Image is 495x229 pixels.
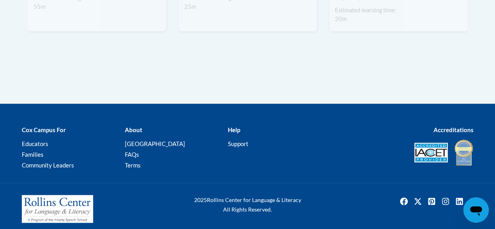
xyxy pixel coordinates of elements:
img: Facebook icon [398,195,410,208]
a: Terms [124,161,140,168]
a: Facebook Group [467,195,480,208]
img: Twitter icon [411,195,424,208]
a: Families [22,150,44,158]
a: Community Leaders [22,161,74,168]
b: Help [227,126,240,133]
img: IDA® Accredited [454,139,474,166]
a: FAQs [124,150,139,158]
img: Instagram icon [439,195,452,208]
a: Instagram [439,195,452,208]
a: Twitter [411,195,424,208]
a: Facebook [398,195,410,208]
a: Pinterest [425,195,438,208]
a: Support [227,140,248,147]
span: 2025 [194,196,207,203]
img: Pinterest icon [425,195,438,208]
div: Estimated learning time: [335,6,462,15]
div: Rollins Center for Language & Literacy All Rights Reserved. [170,195,325,214]
a: [GEOGRAPHIC_DATA] [124,140,185,147]
img: Rollins Center for Language & Literacy - A Program of the Atlanta Speech School [22,195,93,223]
span: 55m [34,3,46,10]
a: Linkedin [453,195,466,208]
span: 20m [335,15,347,22]
b: Cox Campus For [22,126,66,133]
a: Educators [22,140,48,147]
img: Accredited IACET® Provider [414,142,448,162]
b: Accreditations [434,126,474,133]
b: About [124,126,142,133]
img: Facebook group icon [467,195,480,208]
span: 25m [184,3,196,10]
iframe: Button to launch messaging window [463,197,489,223]
img: LinkedIn icon [453,195,466,208]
